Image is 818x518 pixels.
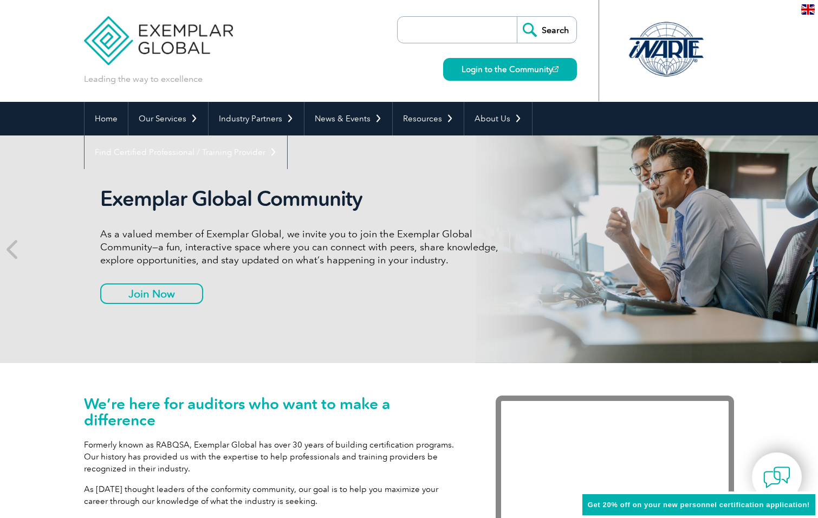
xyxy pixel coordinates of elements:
[517,17,576,43] input: Search
[84,483,463,507] p: As [DATE] thought leaders of the conformity community, our goal is to help you maximize your care...
[128,102,208,135] a: Our Services
[84,439,463,475] p: Formerly known as RABQSA, Exemplar Global has over 30 years of building certification programs. O...
[100,228,507,267] p: As a valued member of Exemplar Global, we invite you to join the Exemplar Global Community—a fun,...
[763,464,790,491] img: contact-chat.png
[85,135,287,169] a: Find Certified Professional / Training Provider
[209,102,304,135] a: Industry Partners
[443,58,577,81] a: Login to the Community
[85,102,128,135] a: Home
[84,396,463,428] h1: We’re here for auditors who want to make a difference
[84,73,203,85] p: Leading the way to excellence
[393,102,464,135] a: Resources
[304,102,392,135] a: News & Events
[553,66,559,72] img: open_square.png
[100,283,203,304] a: Join Now
[588,501,810,509] span: Get 20% off on your new personnel certification application!
[464,102,532,135] a: About Us
[801,4,815,15] img: en
[100,186,507,211] h2: Exemplar Global Community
